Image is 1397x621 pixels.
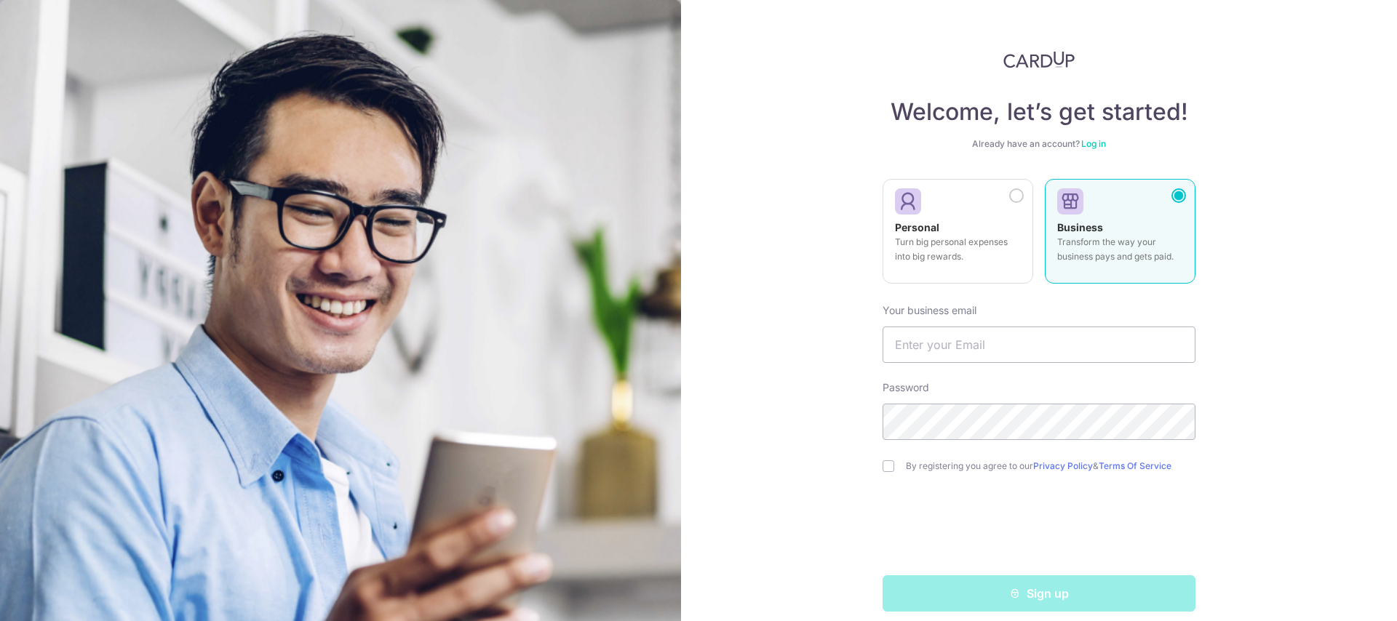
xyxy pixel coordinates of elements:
a: Terms Of Service [1099,460,1171,471]
a: Privacy Policy [1033,460,1093,471]
input: Enter your Email [883,326,1195,363]
label: By registering you agree to our & [906,460,1195,472]
img: CardUp Logo [1003,51,1075,68]
p: Turn big personal expenses into big rewards. [895,235,1021,264]
iframe: reCAPTCHA [928,501,1150,558]
a: Business Transform the way your business pays and gets paid. [1045,179,1195,292]
a: Log in [1081,138,1106,149]
a: Personal Turn big personal expenses into big rewards. [883,179,1033,292]
div: Already have an account? [883,138,1195,150]
h4: Welcome, let’s get started! [883,97,1195,127]
strong: Personal [895,221,939,233]
p: Transform the way your business pays and gets paid. [1057,235,1183,264]
strong: Business [1057,221,1103,233]
label: Your business email [883,303,976,318]
label: Password [883,380,929,395]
